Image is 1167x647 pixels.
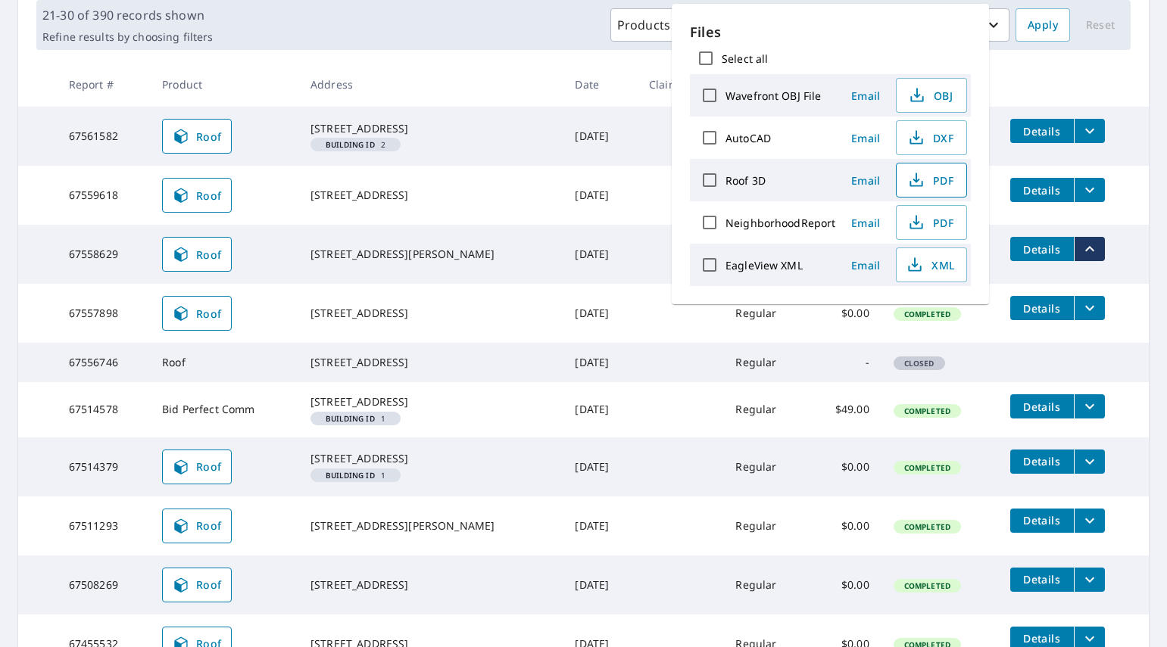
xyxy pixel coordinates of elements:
td: Bid Perfect Comm [150,382,298,437]
div: [STREET_ADDRESS][PERSON_NAME] [310,518,551,533]
button: filesDropdownBtn-67561582 [1074,119,1105,143]
td: $0.00 [807,437,881,496]
span: 2 [317,141,395,148]
span: Email [847,216,884,230]
td: 67557898 [57,284,150,343]
span: Email [847,173,884,188]
button: filesDropdownBtn-67514578 [1074,394,1105,418]
td: Regular [723,496,807,555]
span: Details [1019,242,1065,257]
div: [STREET_ADDRESS] [310,451,551,466]
td: [DATE] [563,343,637,382]
span: Roof [172,304,222,322]
em: Building ID [326,471,375,479]
span: Details [1019,183,1065,198]
a: Roof [162,449,232,484]
span: PDF [906,171,954,189]
button: filesDropdownBtn-67557898 [1074,296,1105,320]
td: 67556746 [57,343,150,382]
a: Roof [162,296,232,331]
td: Regular [723,555,807,614]
td: [DATE] [563,107,637,166]
button: Email [841,126,890,150]
td: 67561582 [57,107,150,166]
span: Email [847,258,884,272]
span: Details [1019,631,1065,645]
button: detailsBtn-67559618 [1010,178,1074,202]
button: detailsBtn-67508269 [1010,568,1074,592]
span: Completed [895,462,959,473]
th: Claim ID [637,62,723,107]
td: 67514578 [57,382,150,437]
button: detailsBtn-67514379 [1010,449,1074,474]
span: Roof [172,186,222,204]
span: Completed [895,521,959,532]
td: [DATE] [563,382,637,437]
span: Email [847,131,884,145]
td: $0.00 [807,496,881,555]
span: Details [1019,513,1065,527]
span: Details [1019,572,1065,586]
td: 67508269 [57,555,150,614]
div: [STREET_ADDRESS] [310,394,551,409]
span: XML [906,256,954,274]
button: detailsBtn-67558629 [1010,237,1074,261]
span: Details [1019,400,1065,414]
span: Details [1019,301,1065,316]
a: Roof [162,178,232,213]
a: Roof [162,119,232,154]
span: Completed [895,406,959,416]
p: Products [617,16,670,34]
p: Refine results by choosing filters [42,30,213,44]
th: Address [298,62,563,107]
td: [DATE] [563,166,637,225]
span: DXF [906,129,954,147]
button: filesDropdownBtn-67559618 [1074,178,1105,202]
td: Regular [723,343,807,382]
td: [DATE] [563,284,637,343]
div: [STREET_ADDRESS] [310,121,551,136]
div: [STREET_ADDRESS] [310,306,551,321]
span: 1 [317,471,395,479]
a: Roof [162,509,232,543]
td: - [807,343,881,382]
button: detailsBtn-67557898 [1010,296,1074,320]
a: Roof [162,237,232,272]
td: Roof [150,343,298,382]
div: [STREET_ADDRESS][PERSON_NAME] [310,247,551,262]
button: detailsBtn-67561582 [1010,119,1074,143]
span: Roof [172,517,222,535]
button: PDF [896,163,967,198]
em: Building ID [326,415,375,422]
button: filesDropdownBtn-67508269 [1074,568,1105,592]
td: 67514379 [57,437,150,496]
button: Products [610,8,698,42]
button: Apply [1016,8,1070,42]
p: 21-30 of 390 records shown [42,6,213,24]
button: filesDropdownBtn-67514379 [1074,449,1105,474]
button: Email [841,169,890,192]
button: XML [896,247,967,282]
button: filesDropdownBtn-67511293 [1074,509,1105,533]
th: Product [150,62,298,107]
td: $0.00 [807,555,881,614]
span: Apply [1028,16,1058,35]
td: Regular [723,284,807,343]
span: Roof [172,245,222,263]
th: Date [563,62,637,107]
label: EagleView XML [725,258,803,272]
label: NeighborhoodReport [725,216,835,230]
td: 67511293 [57,496,150,555]
td: $49.00 [807,382,881,437]
td: Regular [723,437,807,496]
td: 67558629 [57,225,150,284]
label: AutoCAD [725,131,771,145]
div: [STREET_ADDRESS] [310,577,551,593]
td: $0.00 [807,284,881,343]
td: [DATE] [563,437,637,496]
span: 1 [317,415,395,422]
button: filesDropdownBtn-67558629 [1074,237,1105,261]
span: Roof [172,458,222,476]
button: Email [841,211,890,235]
label: Select all [722,51,768,66]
